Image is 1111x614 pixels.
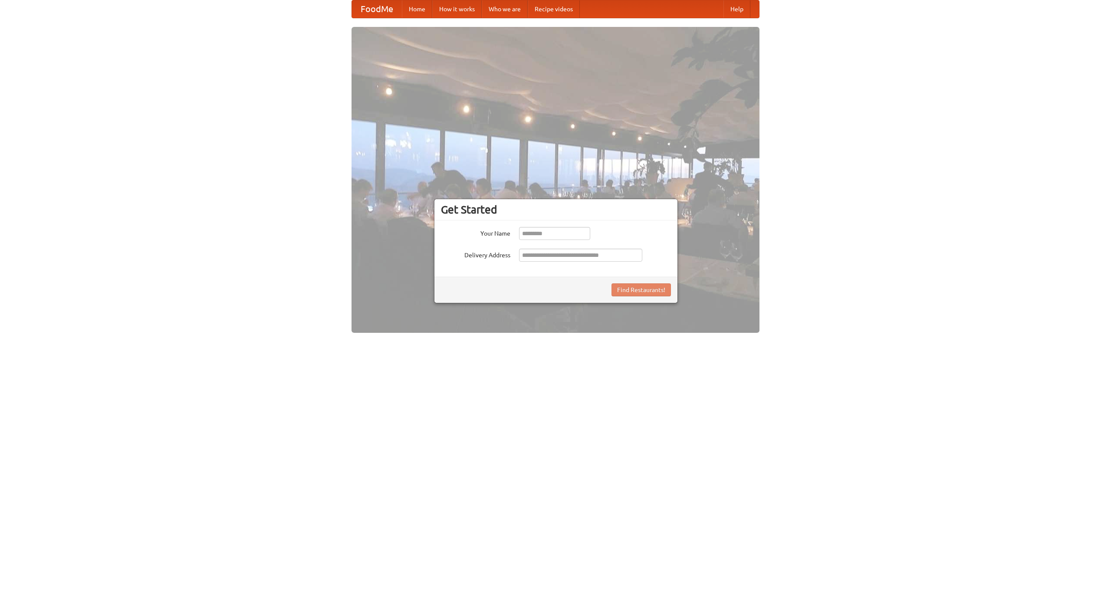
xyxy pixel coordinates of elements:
a: Recipe videos [528,0,580,18]
a: Home [402,0,432,18]
a: Who we are [482,0,528,18]
a: How it works [432,0,482,18]
a: Help [723,0,750,18]
button: Find Restaurants! [611,283,671,296]
label: Delivery Address [441,249,510,259]
label: Your Name [441,227,510,238]
h3: Get Started [441,203,671,216]
a: FoodMe [352,0,402,18]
